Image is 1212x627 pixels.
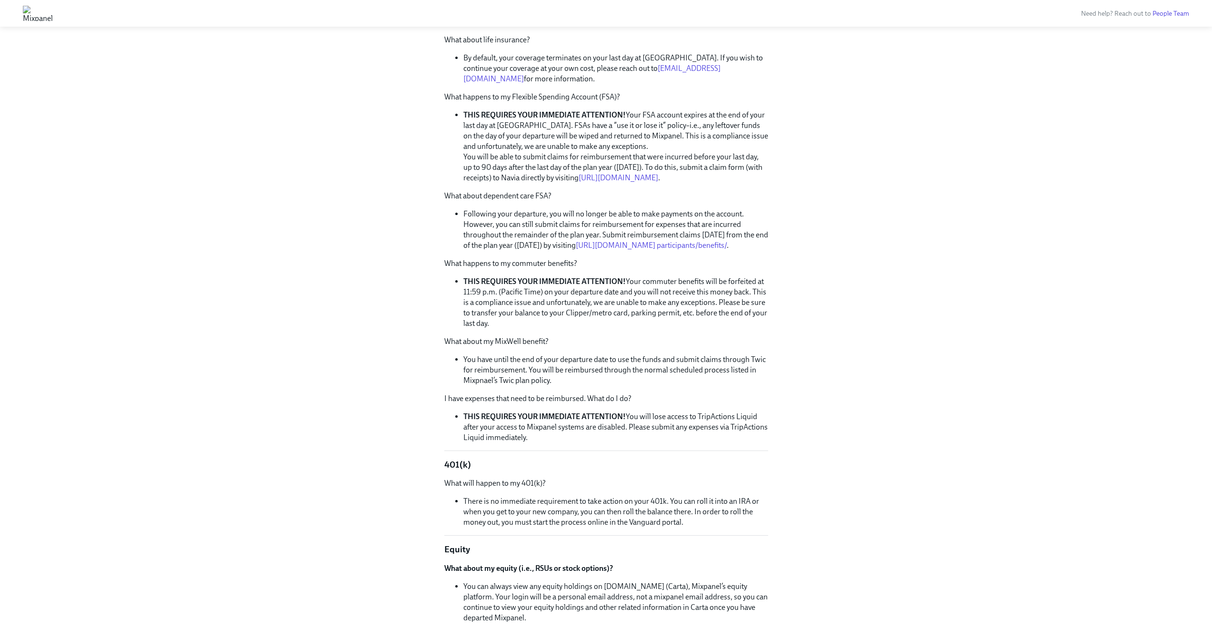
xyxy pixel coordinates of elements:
a: [URL][DOMAIN_NAME] participants/benefits/ [576,241,727,250]
span: Need help? Reach out to [1081,10,1189,18]
li: You have until the end of your departure date to use the funds and submit claims through Twic for... [463,354,768,386]
p: What will happen to my 401(k)? [444,478,768,489]
strong: What about my equity (i.e., RSUs or stock options)? [444,564,613,573]
strong: THIS REQUIRES YOUR IMMEDIATE ATTENTION! [463,110,626,119]
p: What happens to my commuter benefits? [444,258,768,269]
p: 401(k) [444,459,768,471]
p: What about life insurance? [444,35,768,45]
p: What happens to my Flexible Spending Account (FSA)? [444,92,768,102]
strong: THIS REQUIRES YOUR IMMEDIATE ATTENTION! [463,277,626,286]
li: By default, your coverage terminates on your last day at [GEOGRAPHIC_DATA]. If you wish to contin... [463,53,768,84]
li: You will lose access to TripActions Liquid after your access to Mixpanel systems are disabled. Pl... [463,411,768,443]
p: I have expenses that need to be reimbursed. What do I do? [444,393,768,404]
p: What about my MixWell benefit? [444,336,768,347]
p: Equity [444,543,768,556]
a: [URL][DOMAIN_NAME] [579,173,658,182]
li: Your commuter benefits will be forfeited at 11:59 p.m. (Pacific Time) on your departure date and ... [463,276,768,329]
li: Following your departure, you will no longer be able to make payments on the account. However, yo... [463,209,768,251]
a: People Team [1152,10,1189,18]
p: What about dependent care FSA? [444,191,768,201]
a: [EMAIL_ADDRESS][DOMAIN_NAME] [463,64,721,83]
li: You can always view any equity holdings on [DOMAIN_NAME] (Carta), Mixpanel’s equity platform. You... [463,581,768,623]
li: Your FSA account expires at the end of your last day at [GEOGRAPHIC_DATA]. FSAs have a “use it or... [463,110,768,183]
li: There is no immediate requirement to take action on your 401k. You can roll it into an IRA or whe... [463,496,768,528]
img: Mixpanel [23,6,53,21]
strong: THIS REQUIRES YOUR IMMEDIATE ATTENTION! [463,412,626,421]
